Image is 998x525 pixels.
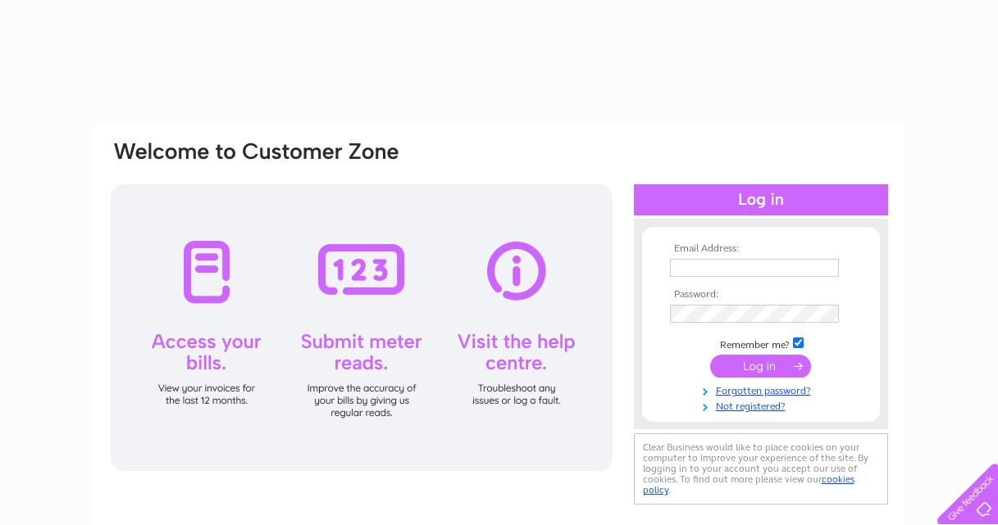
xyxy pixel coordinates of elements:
[666,243,856,255] th: Email Address:
[634,433,888,505] div: Clear Business would like to place cookies on your computer to improve your experience of the sit...
[666,289,856,301] th: Password:
[643,473,854,496] a: cookies policy
[710,355,811,378] input: Submit
[666,335,856,351] td: Remember me?
[670,397,856,413] a: Not registered?
[670,382,856,397] a: Forgotten password?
